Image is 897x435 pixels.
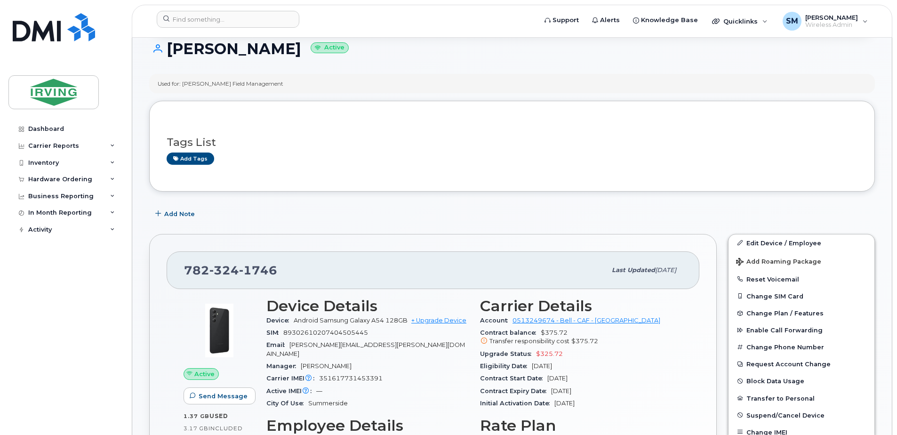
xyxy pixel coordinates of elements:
button: Transfer to Personal [729,390,874,407]
span: Quicklinks [723,17,758,25]
span: Knowledge Base [641,16,698,25]
div: Quicklinks [705,12,774,31]
span: Contract Start Date [480,375,547,382]
span: Change Plan / Features [746,310,824,317]
a: Add tags [167,153,214,164]
span: City Of Use [266,400,308,407]
span: Wireless Admin [805,21,858,29]
span: SIM [266,329,283,336]
span: [DATE] [551,387,571,395]
span: Summerside [308,400,348,407]
span: $325.72 [536,350,563,357]
span: Carrier IMEI [266,375,319,382]
span: [PERSON_NAME] [301,362,352,370]
span: $375.72 [571,338,598,345]
h3: Employee Details [266,417,469,434]
span: 351617731453391 [319,375,383,382]
span: 89302610207404505445 [283,329,368,336]
input: Find something... [157,11,299,28]
span: Send Message [199,392,248,401]
span: 1746 [239,263,277,277]
small: Active [311,42,349,53]
span: 782 [184,263,277,277]
span: Contract balance [480,329,541,336]
span: used [209,412,228,419]
h3: Tags List [167,137,857,148]
button: Add Roaming Package [729,251,874,271]
h3: Rate Plan [480,417,682,434]
span: Suspend/Cancel Device [746,411,825,419]
span: SM [786,16,798,27]
span: Android Samsung Galaxy A54 128GB [294,317,408,324]
span: 1.37 GB [184,413,209,419]
span: Email [266,341,289,348]
span: [DATE] [547,375,568,382]
span: [DATE] [655,266,676,274]
span: Add Roaming Package [736,258,821,267]
span: Active IMEI [266,387,316,395]
button: Add Note [149,206,203,223]
span: Manager [266,362,301,370]
button: Suspend/Cancel Device [729,407,874,424]
span: Initial Activation Date [480,400,554,407]
span: Enable Call Forwarding [746,327,823,334]
button: Send Message [184,387,256,404]
h1: [PERSON_NAME] [149,40,875,57]
span: 3.17 GB [184,425,208,432]
span: Last updated [612,266,655,274]
button: Request Account Change [729,355,874,372]
span: [DATE] [532,362,552,370]
span: Contract Expiry Date [480,387,551,395]
span: Account [480,317,513,324]
span: Device [266,317,294,324]
span: [PERSON_NAME][EMAIL_ADDRESS][PERSON_NAME][DOMAIN_NAME] [266,341,465,357]
span: Add Note [164,209,195,218]
span: [PERSON_NAME] [805,14,858,21]
button: Change Phone Number [729,338,874,355]
button: Change Plan / Features [729,305,874,322]
span: Upgrade Status [480,350,536,357]
button: Change SIM Card [729,288,874,305]
a: 0513249674 - Bell - CAF - [GEOGRAPHIC_DATA] [513,317,660,324]
a: + Upgrade Device [411,317,466,324]
div: Sally Maston [776,12,874,31]
span: Active [194,370,215,379]
h3: Carrier Details [480,298,682,314]
span: Transfer responsibility cost [489,338,569,345]
button: Block Data Usage [729,372,874,389]
h3: Device Details [266,298,469,314]
button: Reset Voicemail [729,271,874,288]
div: Used for: [PERSON_NAME] Field Management [158,80,283,88]
a: Edit Device / Employee [729,234,874,251]
span: Eligibility Date [480,362,532,370]
span: — [316,387,322,395]
span: $375.72 [480,329,682,346]
button: Enable Call Forwarding [729,322,874,338]
span: Alerts [600,16,620,25]
span: [DATE] [554,400,575,407]
span: Support [553,16,579,25]
a: Alerts [585,11,626,30]
img: image20231002-3703462-17nx3v8.jpeg [191,302,248,359]
a: Knowledge Base [626,11,705,30]
span: 324 [209,263,239,277]
a: Support [538,11,585,30]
